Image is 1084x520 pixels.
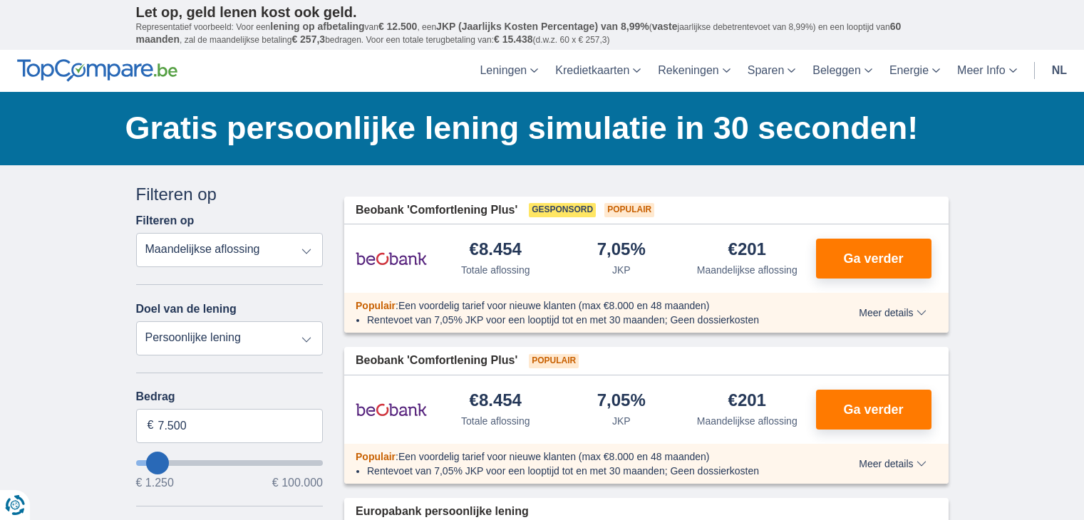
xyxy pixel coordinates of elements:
span: lening op afbetaling [270,21,364,32]
span: JKP (Jaarlijks Kosten Percentage) van 8,99% [436,21,649,32]
img: product.pl.alt Beobank [356,392,427,427]
div: 7,05% [597,241,646,260]
span: Meer details [859,459,926,469]
span: Meer details [859,308,926,318]
div: Maandelijkse aflossing [697,263,797,277]
div: €201 [728,241,766,260]
img: product.pl.alt Beobank [356,241,427,276]
button: Ga verder [816,390,931,430]
span: Populair [356,300,396,311]
label: Filteren op [136,214,195,227]
div: Filteren op [136,182,324,207]
span: € 1.250 [136,477,174,489]
span: € 257,3 [291,33,325,45]
a: Energie [881,50,949,92]
a: Meer Info [949,50,1026,92]
span: Een voordelig tarief voor nieuwe klanten (max €8.000 en 48 maanden) [398,451,710,462]
div: €201 [728,392,766,411]
span: Ga verder [843,252,903,265]
span: Europabank persoonlijke lening [356,504,529,520]
a: Kredietkaarten [547,50,649,92]
div: €8.454 [470,392,522,411]
div: Maandelijkse aflossing [697,414,797,428]
div: : [344,449,818,464]
a: Rekeningen [649,50,738,92]
button: Meer details [848,307,936,318]
span: Populair [529,354,579,368]
label: Doel van de lening [136,303,237,316]
button: Ga verder [816,239,931,279]
a: nl [1043,50,1075,92]
span: Ga verder [843,403,903,416]
span: € 100.000 [272,477,323,489]
span: Gesponsord [529,203,596,217]
a: Beleggen [804,50,881,92]
span: Populair [604,203,654,217]
label: Bedrag [136,390,324,403]
span: Beobank 'Comfortlening Plus' [356,202,517,219]
h1: Gratis persoonlijke lening simulatie in 30 seconden! [125,106,949,150]
div: Totale aflossing [461,414,530,428]
input: wantToBorrow [136,460,324,466]
span: Beobank 'Comfortlening Plus' [356,353,517,369]
button: Meer details [848,458,936,469]
div: €8.454 [470,241,522,260]
span: vaste [652,21,678,32]
div: 7,05% [597,392,646,411]
li: Rentevoet van 7,05% JKP voor een looptijd tot en met 30 maanden; Geen dossierkosten [367,464,807,478]
div: JKP [612,414,631,428]
span: € 12.500 [378,21,418,32]
li: Rentevoet van 7,05% JKP voor een looptijd tot en met 30 maanden; Geen dossierkosten [367,313,807,327]
span: Een voordelig tarief voor nieuwe klanten (max €8.000 en 48 maanden) [398,300,710,311]
img: TopCompare [17,59,177,82]
div: : [344,298,818,313]
a: Sparen [739,50,805,92]
div: Totale aflossing [461,263,530,277]
a: Leningen [471,50,547,92]
span: 60 maanden [136,21,902,45]
span: Populair [356,451,396,462]
span: € 15.438 [494,33,533,45]
span: € [148,417,154,434]
p: Representatief voorbeeld: Voor een van , een ( jaarlijkse debetrentevoet van 8,99%) en een loopti... [136,21,949,46]
div: JKP [612,263,631,277]
p: Let op, geld lenen kost ook geld. [136,4,949,21]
